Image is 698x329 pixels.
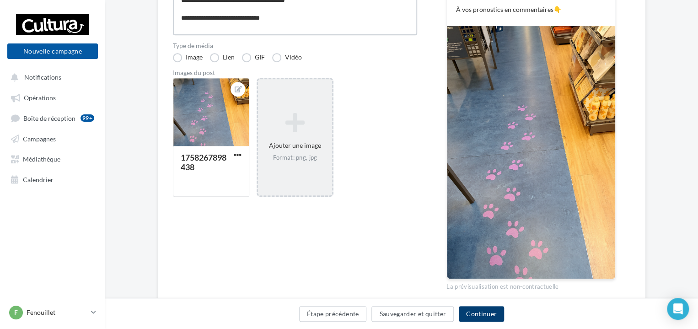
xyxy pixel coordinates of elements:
div: Open Intercom Messenger [667,298,689,320]
button: Sauvegarder et quitter [371,306,454,322]
span: Opérations [24,94,56,102]
label: Type de média [173,43,417,49]
button: Étape précédente [299,306,367,322]
a: Médiathèque [5,150,100,167]
a: F Fenouillet [7,304,98,321]
button: Notifications [5,69,96,85]
button: Nouvelle campagne [7,43,98,59]
a: Calendrier [5,171,100,187]
span: Médiathèque [23,155,60,163]
a: Boîte de réception99+ [5,109,100,126]
label: Lien [210,53,235,62]
span: Boîte de réception [23,114,75,122]
div: La prévisualisation est non-contractuelle [446,279,616,291]
div: 99+ [81,114,94,122]
label: GIF [242,53,265,62]
div: 1758267898438 [181,152,226,172]
p: Fenouillet [27,308,87,317]
span: Campagnes [23,135,56,142]
a: Campagnes [5,130,100,146]
label: Image [173,53,203,62]
a: Opérations [5,89,100,105]
div: Images du post [173,70,417,76]
label: Vidéo [272,53,302,62]
span: Notifications [24,73,61,81]
span: Calendrier [23,175,54,183]
button: Continuer [459,306,504,322]
span: F [14,308,18,317]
